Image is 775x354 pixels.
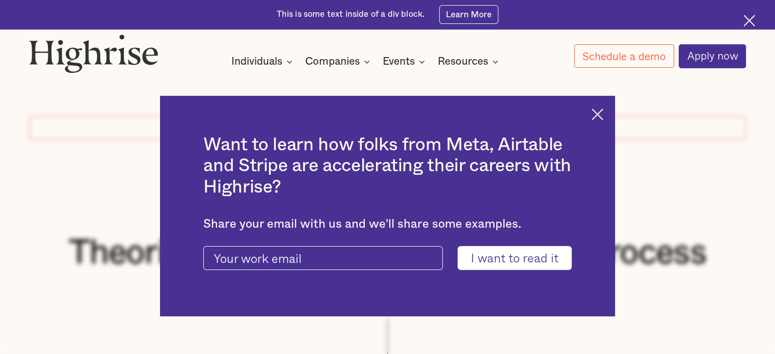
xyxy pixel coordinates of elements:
input: I want to read it [458,246,572,270]
a: Schedule a demo [574,44,674,68]
div: Resources [438,56,488,68]
div: Companies [305,56,373,68]
div: Individuals [231,56,296,68]
div: Resources [438,56,501,68]
div: Individuals [231,56,282,68]
img: Highrise logo [29,34,158,73]
a: Apply now [679,44,746,68]
h2: Want to learn how folks from Meta, Airtable and Stripe are accelerating their careers with Highrise? [203,134,571,198]
div: Events [383,56,415,68]
form: current-ascender-blog-article-modal-form [203,246,571,270]
div: Share your email with us and we'll share some examples. [203,217,571,231]
a: Learn More [439,5,499,23]
input: Your work email [203,246,443,270]
div: Events [383,56,428,68]
div: Companies [305,56,360,68]
div: This is some text inside of a div block. [277,9,425,20]
img: Cross icon [743,15,755,26]
img: Cross icon [592,108,603,120]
